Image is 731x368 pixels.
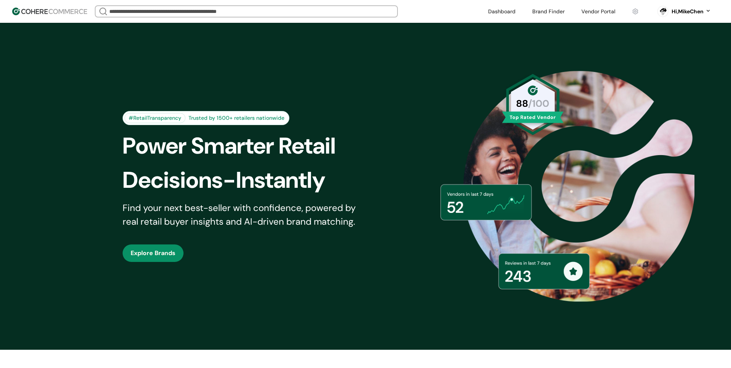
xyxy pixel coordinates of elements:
[123,201,365,228] div: Find your next best-seller with confidence, powered by real retail buyer insights and AI-driven b...
[672,8,704,16] div: Hi, MikeChen
[12,8,87,15] img: Cohere Logo
[123,129,378,163] div: Power Smarter Retail
[124,113,185,123] div: #RetailTransparency
[123,163,378,197] div: Decisions-Instantly
[672,8,711,16] button: Hi,MikeChen
[123,244,184,262] button: Explore Brands
[657,6,669,17] svg: 0 percent
[185,114,287,122] div: Trusted by 1500+ retailers nationwide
